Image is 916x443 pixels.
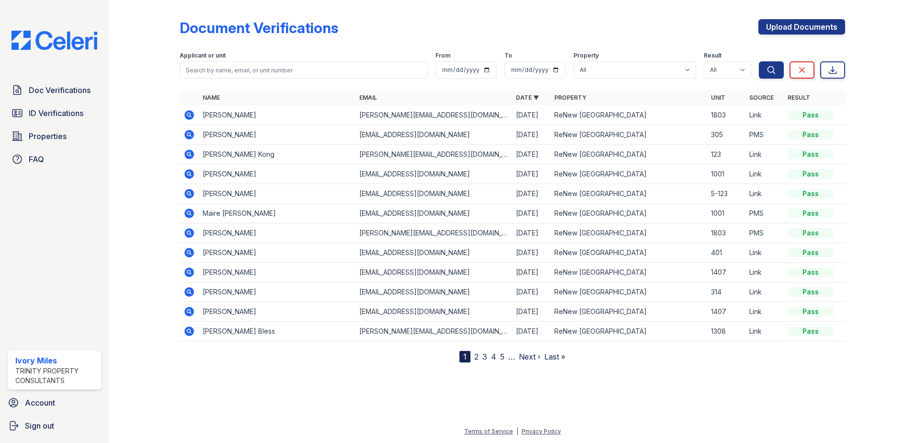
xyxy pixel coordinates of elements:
[522,428,561,435] a: Privacy Policy
[704,52,721,59] label: Result
[8,150,101,169] a: FAQ
[512,263,550,282] td: [DATE]
[512,145,550,164] td: [DATE]
[550,184,707,204] td: ReNew [GEOGRAPHIC_DATA]
[4,393,105,412] a: Account
[707,263,745,282] td: 1407
[29,107,83,119] span: ID Verifications
[758,19,845,35] a: Upload Documents
[745,243,784,263] td: Link
[519,352,540,361] a: Next ›
[550,204,707,223] td: ReNew [GEOGRAPHIC_DATA]
[554,94,586,101] a: Property
[788,189,834,198] div: Pass
[491,352,496,361] a: 4
[15,355,97,366] div: Ivory Miles
[199,105,355,125] td: [PERSON_NAME]
[707,105,745,125] td: 1803
[355,164,512,184] td: [EMAIL_ADDRESS][DOMAIN_NAME]
[711,94,725,101] a: Unit
[199,223,355,243] td: [PERSON_NAME]
[788,268,834,277] div: Pass
[25,420,54,431] span: Sign out
[199,322,355,341] td: [PERSON_NAME] Bless
[788,130,834,140] div: Pass
[199,125,355,145] td: [PERSON_NAME]
[745,125,784,145] td: PMS
[707,302,745,322] td: 1407
[203,94,220,101] a: Name
[180,19,338,36] div: Document Verifications
[707,164,745,184] td: 1001
[573,52,599,59] label: Property
[788,94,810,101] a: Result
[707,145,745,164] td: 123
[745,263,784,282] td: Link
[29,84,91,96] span: Doc Verifications
[355,125,512,145] td: [EMAIL_ADDRESS][DOMAIN_NAME]
[355,322,512,341] td: [PERSON_NAME][EMAIL_ADDRESS][DOMAIN_NAME]
[707,125,745,145] td: 305
[788,287,834,297] div: Pass
[199,204,355,223] td: Maire [PERSON_NAME]
[707,184,745,204] td: 5-123
[459,351,470,362] div: 1
[512,164,550,184] td: [DATE]
[355,145,512,164] td: [PERSON_NAME][EMAIL_ADDRESS][DOMAIN_NAME]
[544,352,565,361] a: Last »
[8,104,101,123] a: ID Verifications
[29,153,44,165] span: FAQ
[180,61,428,79] input: Search by name, email, or unit number
[707,322,745,341] td: 1308
[355,282,512,302] td: [EMAIL_ADDRESS][DOMAIN_NAME]
[512,105,550,125] td: [DATE]
[788,248,834,257] div: Pass
[4,31,105,50] img: CE_Logo_Blue-a8612792a0a2168367f1c8372b55b34899dd931a85d93a1a3d3e32e68fde9ad4.png
[25,397,55,408] span: Account
[788,150,834,159] div: Pass
[8,127,101,146] a: Properties
[788,326,834,336] div: Pass
[355,263,512,282] td: [EMAIL_ADDRESS][DOMAIN_NAME]
[199,282,355,302] td: [PERSON_NAME]
[8,81,101,100] a: Doc Verifications
[745,204,784,223] td: PMS
[482,352,487,361] a: 3
[355,302,512,322] td: [EMAIL_ADDRESS][DOMAIN_NAME]
[707,243,745,263] td: 401
[512,223,550,243] td: [DATE]
[464,428,513,435] a: Terms of Service
[512,125,550,145] td: [DATE]
[550,282,707,302] td: ReNew [GEOGRAPHIC_DATA]
[550,243,707,263] td: ReNew [GEOGRAPHIC_DATA]
[512,243,550,263] td: [DATE]
[199,164,355,184] td: [PERSON_NAME]
[15,366,97,385] div: Trinity Property Consultants
[550,164,707,184] td: ReNew [GEOGRAPHIC_DATA]
[516,428,518,435] div: |
[749,94,774,101] a: Source
[788,228,834,238] div: Pass
[512,184,550,204] td: [DATE]
[788,307,834,316] div: Pass
[788,110,834,120] div: Pass
[474,352,479,361] a: 2
[199,145,355,164] td: [PERSON_NAME] Kong
[550,145,707,164] td: ReNew [GEOGRAPHIC_DATA]
[4,416,105,435] a: Sign out
[550,125,707,145] td: ReNew [GEOGRAPHIC_DATA]
[550,223,707,243] td: ReNew [GEOGRAPHIC_DATA]
[788,169,834,179] div: Pass
[355,184,512,204] td: [EMAIL_ADDRESS][DOMAIN_NAME]
[516,94,539,101] a: Date ▼
[707,204,745,223] td: 1001
[199,184,355,204] td: [PERSON_NAME]
[788,209,834,218] div: Pass
[707,223,745,243] td: 1803
[550,322,707,341] td: ReNew [GEOGRAPHIC_DATA]
[745,164,784,184] td: Link
[355,204,512,223] td: [EMAIL_ADDRESS][DOMAIN_NAME]
[745,282,784,302] td: Link
[745,302,784,322] td: Link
